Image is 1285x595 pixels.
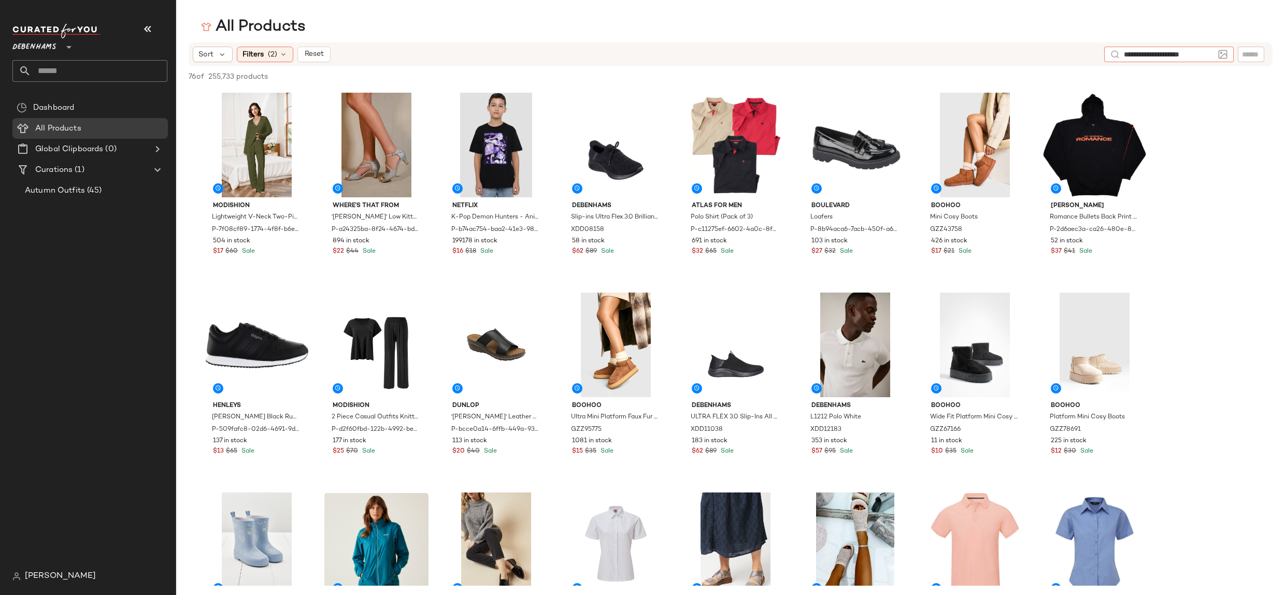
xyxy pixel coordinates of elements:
img: gzz67166_black_xl [923,293,1027,397]
span: $27 [811,247,822,256]
span: boohoo [1051,401,1138,411]
span: Where's That From [333,201,420,211]
img: m5063107528445_black_xl [803,93,907,197]
span: XDD11038 [691,425,723,434]
span: P-2d6aec3a-ca26-480e-8276-0712100cc05c [1050,225,1137,235]
span: Polo Shirt (Pack of 3) [691,213,753,222]
span: $65 [226,447,237,456]
img: svg%3e [17,103,27,113]
span: P-8b94aca6-7acb-450f-a638-25f337c0690b [810,225,898,235]
span: 255,733 products [208,71,268,82]
span: Slip-ins Ultra Flex 3.0 Brilliant Path Bbk [571,213,659,222]
img: svg%3e [201,22,211,32]
span: $89 [586,247,597,256]
span: Sale [1078,448,1093,455]
span: P-509fafc8-02d6-4691-9d8d-0eb8735993af [212,425,299,434]
span: 76 of [189,71,204,82]
span: $60 [225,247,238,256]
span: $25 [333,447,344,456]
span: 103 in stock [811,237,848,246]
span: 2 Piece Casual Outfits Knitted Lounge Set [332,413,419,422]
span: MODISHION [333,401,420,411]
span: Sale [959,448,974,455]
span: [PERSON_NAME] [25,570,96,583]
img: gzz43758_chestnut_xl [923,93,1027,197]
span: P-7f08cf89-1774-4f8f-b6ef-8d95bbd28a10 [212,225,299,235]
img: gzz78691_mocha_xl [1043,293,1147,397]
span: ULTRA FLEX 3.0 Slip-Ins All Black [691,413,778,422]
div: All Products [201,17,306,37]
span: Platform Mini Cosy Boots [1050,413,1125,422]
span: '[PERSON_NAME]' Leather Wedge Mule Sandals [451,413,539,422]
span: Sale [239,448,254,455]
span: $32 [824,247,836,256]
span: Debenhams [692,401,779,411]
img: svg%3e [12,572,21,581]
span: 353 in stock [811,437,847,446]
span: XDD08158 [571,225,604,235]
span: boohoo [572,401,660,411]
span: Sale [482,448,497,455]
span: 58 in stock [572,237,605,246]
span: Wide Fit Platform Mini Cosy Boots [930,413,1018,422]
span: Loafers [810,213,833,222]
span: Sale [719,248,734,255]
span: $41 [1064,247,1075,256]
img: m5059732867004_black_xl [205,293,309,397]
span: $89 [705,447,717,456]
span: 199178 in stock [452,237,497,246]
span: Dashboard [33,102,74,114]
span: $17 [213,247,223,256]
span: Boulevard [811,201,899,211]
span: (0) [103,143,116,155]
span: P-c11275ef-6602-4a0c-8f75-1e70187068da [691,225,778,235]
span: Curations [35,164,73,176]
span: $13 [213,447,224,456]
span: 11 in stock [931,437,962,446]
span: $70 [346,447,358,456]
img: gzz95775_chestnut_xl [564,293,668,397]
span: boohoo [931,201,1019,211]
img: m5059283287740_silver_xl [324,93,429,197]
span: (2) [268,49,277,60]
span: $20 [452,447,465,456]
span: Dunlop [452,401,540,411]
span: Autumn Outfits [25,185,85,197]
span: Sale [956,248,972,255]
span: Sort [198,49,213,60]
span: Mini Cosy Boots [930,213,978,222]
span: K-Pop Demon Hunters - Anime Huntrix Huntr/X Kids T Shirt, White [451,213,539,222]
span: 137 in stock [213,437,247,446]
span: P-d2f60fbd-122b-4992-be8b-8345da4f03ed [332,425,419,434]
span: $35 [585,447,596,456]
span: Lightweight V-Neck Two-Piece Pyjama Set [212,213,299,222]
span: P-a24325ba-8f24-4674-bd83-17fafcd03e1f [332,225,419,235]
span: $62 [572,247,583,256]
span: Sale [838,248,853,255]
img: svg%3e [1110,50,1120,59]
span: 691 in stock [692,237,727,246]
span: 1081 in stock [572,437,612,446]
span: (1) [73,164,84,176]
span: boohoo [931,401,1019,411]
img: m5063806637745_black_xl [1043,93,1147,197]
span: GZZ78691 [1050,425,1081,434]
span: $57 [811,447,822,456]
span: $15 [572,447,583,456]
span: 183 in stock [692,437,727,446]
span: Sale [1077,248,1092,255]
span: $30 [1064,447,1076,456]
span: (45) [85,185,102,197]
span: GZZ95775 [571,425,602,434]
span: 113 in stock [452,437,487,446]
span: Ultra Mini Platform Faux Fur Lined Boots [571,413,659,422]
span: $62 [692,447,703,456]
span: Atlas for Men [692,201,779,211]
img: svg%3e [1218,50,1227,59]
span: Henleys [213,401,301,411]
span: Reset [304,50,323,59]
span: Debenhams [811,401,899,411]
span: [PERSON_NAME] [1051,201,1138,211]
img: xdd12183_white_xl [803,293,907,397]
span: P-bcce0a14-6ffb-449a-93b8-8651295853c5 [451,425,539,434]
